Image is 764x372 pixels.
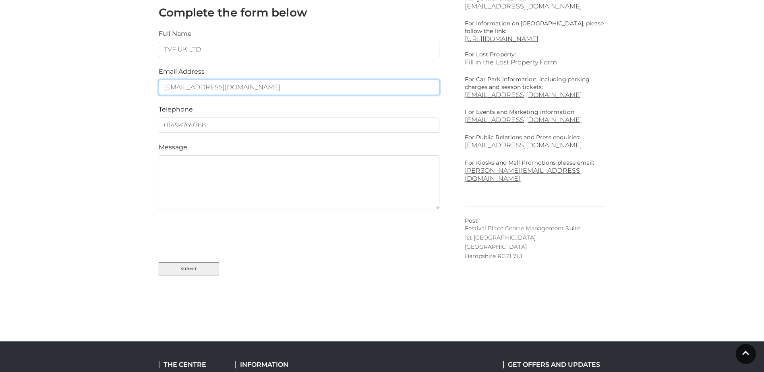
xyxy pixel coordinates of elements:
a: [EMAIL_ADDRESS][DOMAIN_NAME] [465,2,606,10]
a: [EMAIL_ADDRESS][DOMAIN_NAME] [465,116,582,124]
a: Fill in the Lost Property Form [465,58,606,66]
button: Submit [159,262,219,275]
p: For Information on [GEOGRAPHIC_DATA], please follow the link: [465,20,606,35]
p: For Public Relations and Press enquiries: [465,134,606,149]
h2: THE CENTRE [159,361,223,368]
p: For Events and Marketing information: [465,108,606,124]
label: Full Name [159,29,192,39]
p: Hampshire RG21 7LJ [465,252,606,260]
h3: Complete the form below [159,6,439,19]
p: Post [465,217,606,225]
iframe: Widget containing checkbox for hCaptcha security challenge [159,219,280,250]
p: For Car Park information, including parking charges and season tickets: [465,76,606,91]
h2: INFORMATION [235,361,338,368]
p: Festival Place Centre Management Suite [465,225,606,232]
label: Email Address [159,67,205,76]
h2: GET OFFERS AND UPDATES [503,361,600,368]
p: For Lost Property: [465,51,606,58]
label: Telephone [159,105,193,114]
p: [GEOGRAPHIC_DATA] [465,243,606,251]
a: [PERSON_NAME][EMAIL_ADDRESS][DOMAIN_NAME] [465,167,582,182]
a: [EMAIL_ADDRESS][DOMAIN_NAME] [465,141,582,149]
p: 1st [GEOGRAPHIC_DATA] [465,234,606,242]
label: Message [159,143,187,152]
p: For Kiosks and Mall Promotions please email: [465,159,606,183]
a: [EMAIL_ADDRESS][DOMAIN_NAME] [465,91,606,99]
a: [URL][DOMAIN_NAME] [465,35,539,43]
